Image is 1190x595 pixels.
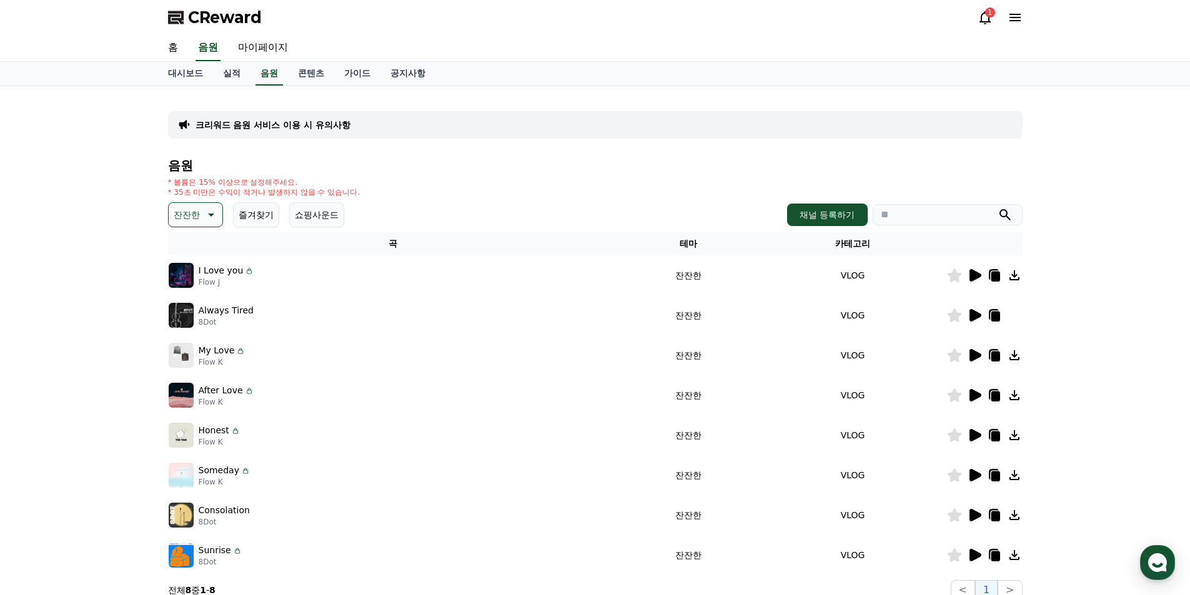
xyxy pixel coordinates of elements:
button: 채널 등록하기 [787,204,867,226]
strong: 8 [186,585,192,595]
a: 콘텐츠 [288,62,334,86]
td: 잔잔한 [618,535,760,575]
button: 쇼핑사운드 [289,202,344,227]
td: 잔잔한 [618,495,760,535]
td: VLOG [760,495,946,535]
a: 가이드 [334,62,380,86]
td: 잔잔한 [618,375,760,415]
a: 마이페이지 [228,35,298,61]
h4: 음원 [168,159,1023,172]
img: music [169,383,194,408]
td: VLOG [760,535,946,575]
strong: 8 [209,585,216,595]
td: VLOG [760,335,946,375]
img: music [169,423,194,448]
p: After Love [199,384,243,397]
td: VLOG [760,295,946,335]
p: Someday [199,464,239,477]
a: 크리워드 음원 서비스 이용 시 유의사항 [196,119,350,131]
img: music [169,503,194,528]
img: music [169,343,194,368]
p: My Love [199,344,235,357]
span: CReward [188,7,262,27]
p: 8Dot [199,317,254,327]
td: VLOG [760,255,946,295]
a: CReward [168,7,262,27]
a: 공지사항 [380,62,435,86]
td: VLOG [760,375,946,415]
td: 잔잔한 [618,455,760,495]
img: music [169,463,194,488]
a: 1 [978,10,993,25]
p: Flow K [199,437,240,447]
button: 잔잔한 [168,202,223,227]
button: 즐겨찾기 [233,202,279,227]
th: 곡 [168,232,618,255]
td: 잔잔한 [618,295,760,335]
p: Flow K [199,357,246,367]
strong: 1 [200,585,206,595]
p: Consolation [199,504,250,517]
p: Flow J [199,277,255,287]
td: 잔잔한 [618,335,760,375]
th: 카테고리 [760,232,946,255]
a: 음원 [196,35,221,61]
td: 잔잔한 [618,255,760,295]
p: 8Dot [199,557,242,567]
a: 실적 [213,62,250,86]
p: I Love you [199,264,244,277]
img: music [169,303,194,328]
a: 음원 [255,62,283,86]
p: 잔잔한 [174,206,200,224]
a: 홈 [158,35,188,61]
td: VLOG [760,415,946,455]
p: * 35초 미만은 수익이 적거나 발생하지 않을 수 있습니다. [168,187,360,197]
p: Flow K [199,397,254,407]
p: Honest [199,424,229,437]
p: Always Tired [199,304,254,317]
p: * 볼륨은 15% 이상으로 설정해주세요. [168,177,360,187]
div: 1 [985,7,995,17]
td: VLOG [760,455,946,495]
td: 잔잔한 [618,415,760,455]
th: 테마 [618,232,760,255]
p: Sunrise [199,544,231,557]
p: 8Dot [199,517,250,527]
p: Flow K [199,477,250,487]
img: music [169,263,194,288]
a: 대시보드 [158,62,213,86]
img: music [169,543,194,568]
